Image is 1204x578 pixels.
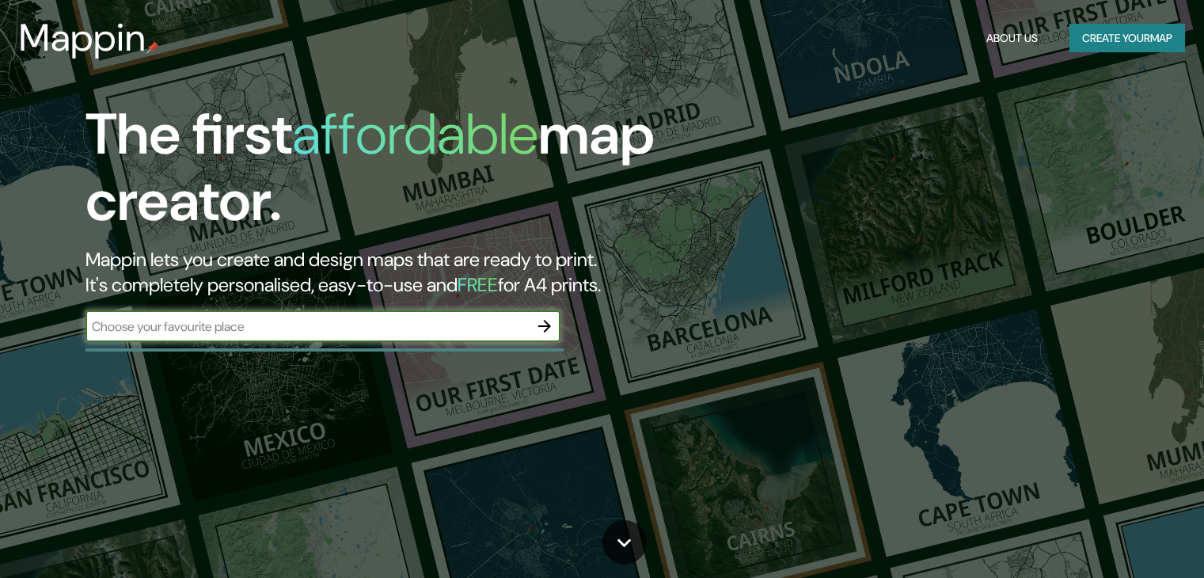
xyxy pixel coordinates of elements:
h1: affordable [292,97,538,171]
h3: Mappin [19,16,146,60]
h5: FREE [458,272,498,297]
input: Choose your favourite place [85,318,529,336]
h1: The first map creator. [85,101,688,247]
button: Create yourmap [1069,24,1185,53]
img: mappin-pin [146,41,159,54]
button: About Us [980,24,1044,53]
h2: Mappin lets you create and design maps that are ready to print. It's completely personalised, eas... [85,247,688,298]
iframe: Help widget launcher [1063,516,1187,561]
